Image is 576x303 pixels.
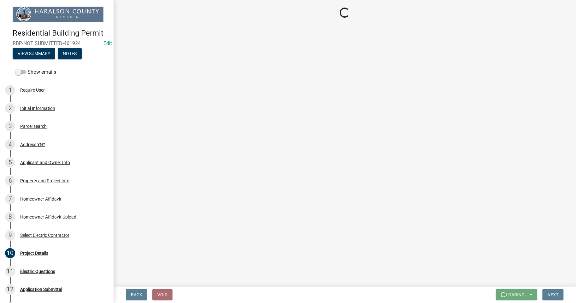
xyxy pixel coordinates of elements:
div: 4 [5,140,15,150]
wm-modal-confirm: Notes [58,51,82,56]
div: 3 [5,121,15,131]
div: Initial Information [20,106,55,111]
div: Homeowner Affidavit [20,197,62,201]
img: Haralson County, Georgia [13,7,103,22]
div: Select Electric Contractor [20,233,69,237]
div: 2 [5,103,15,113]
div: Property and Project Info [20,179,69,183]
div: 12 [5,284,15,294]
div: 1 [5,85,15,95]
button: Next [543,289,564,300]
div: Require User [20,88,45,92]
div: Project Details [20,251,48,255]
span: Loading... [506,292,529,297]
button: View Summary [13,48,55,59]
span: Back [131,292,142,297]
h4: Residential Building Permit [13,29,109,38]
div: 9 [5,230,15,240]
div: Parcel search [20,124,47,129]
button: Void [152,289,173,300]
div: 6 [5,176,15,186]
div: Address YN? [20,142,45,147]
span: RBP-NOT SUBMITTED-461924 [13,40,101,46]
a: Edit [103,40,112,46]
div: Applicant and Owner Info [20,160,70,165]
button: Notes [58,48,82,59]
div: Electric Questions [20,269,55,274]
div: Homeowner Affidavit Upload [20,215,76,219]
div: 5 [5,157,15,168]
span: Next [548,292,559,297]
div: 10 [5,248,15,258]
div: 11 [5,266,15,277]
button: Loading... [496,289,538,300]
div: 8 [5,212,15,222]
div: Application Submittal [20,287,62,292]
wm-modal-confirm: Edit Application Number [103,40,112,46]
wm-modal-confirm: Summary [13,51,55,56]
div: 7 [5,194,15,204]
button: Back [126,289,147,300]
label: Show emails [15,68,56,76]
